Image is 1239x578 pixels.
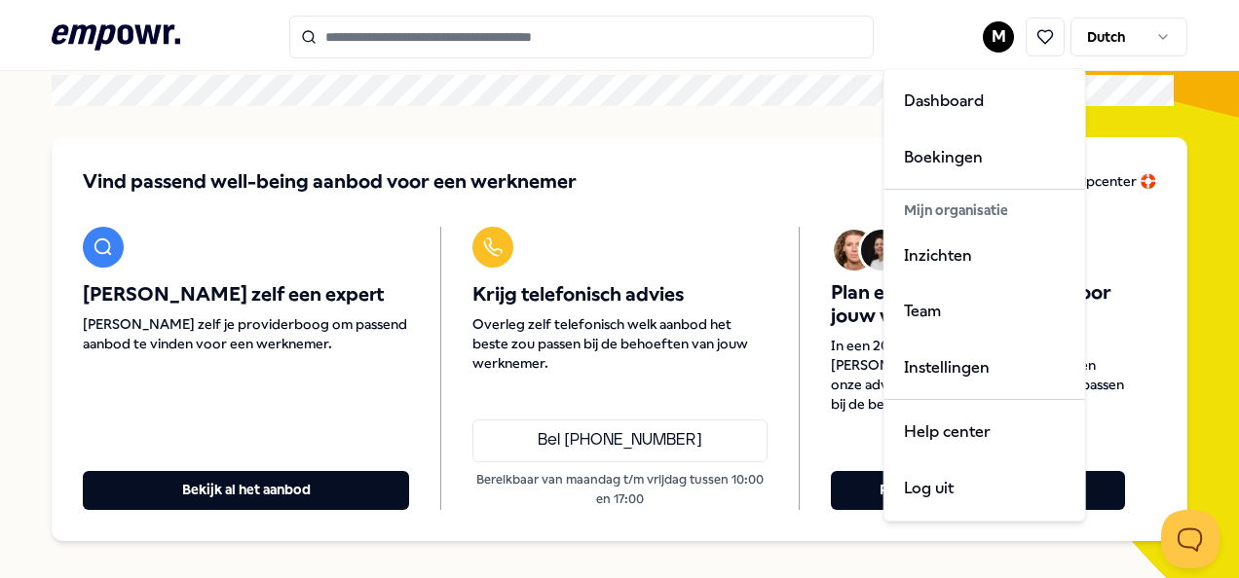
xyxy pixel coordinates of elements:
a: Team [888,283,1081,340]
a: Boekingen [888,129,1081,186]
a: Dashboard [888,73,1081,129]
a: Help center [888,404,1081,460]
div: Mijn organisatie [888,194,1081,227]
a: Instellingen [888,340,1081,396]
div: Log uit [888,460,1081,517]
div: M [883,68,1086,522]
a: Inzichten [888,228,1081,284]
